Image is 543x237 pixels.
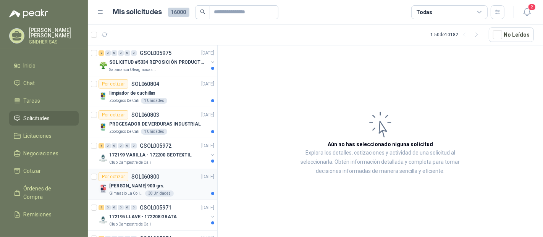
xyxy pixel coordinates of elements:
[99,184,108,193] img: Company Logo
[109,160,151,166] p: Club Campestre de Cali
[99,110,128,119] div: Por cotizar
[24,97,40,105] span: Tareas
[9,9,48,18] img: Logo peakr
[118,205,124,210] div: 0
[201,142,214,150] p: [DATE]
[131,50,137,56] div: 0
[9,146,79,161] a: Negociaciones
[528,3,536,11] span: 2
[105,205,111,210] div: 0
[9,164,79,178] a: Cotizar
[29,40,79,44] p: SINDHER SAS
[140,143,171,148] p: GSOL005972
[24,149,59,158] span: Negociaciones
[131,205,137,210] div: 0
[99,153,108,163] img: Company Logo
[294,148,467,176] p: Explora los detalles, cotizaciones y actividad de una solicitud al seleccionarla. Obtén informaci...
[112,50,117,56] div: 0
[109,90,155,97] p: limpiador de cuchillas
[112,205,117,210] div: 0
[109,121,201,128] p: PROCESADOR DE VERDURAS INDUSTRIAL
[99,61,108,70] img: Company Logo
[9,76,79,90] a: Chat
[168,8,189,17] span: 16000
[124,205,130,210] div: 0
[24,114,50,123] span: Solicitudes
[201,81,214,88] p: [DATE]
[24,132,52,140] span: Licitaciones
[24,61,36,70] span: Inicio
[99,92,108,101] img: Company Logo
[124,143,130,148] div: 0
[124,50,130,56] div: 0
[9,181,79,204] a: Órdenes de Compra
[131,81,159,87] p: SOL060804
[109,152,192,159] p: 172199 VARILLA - 172200 GEOTEXTIL
[131,143,137,148] div: 0
[99,48,216,73] a: 2 0 0 0 0 0 GSOL005975[DATE] Company LogoSOLICITUD #5334 REPOSICIÓN PRODUCTOSSalamanca Oleaginosa...
[520,5,534,19] button: 2
[9,94,79,108] a: Tareas
[88,107,217,138] a: Por cotizarSOL060803[DATE] Company LogoPROCESADOR DE VERDURAS INDUSTRIALZoologico De Cali1 Unidades
[24,210,52,219] span: Remisiones
[201,50,214,57] p: [DATE]
[99,172,128,181] div: Por cotizar
[328,140,433,148] h3: Aún no has seleccionado niguna solicitud
[489,27,534,42] button: No Leídos
[131,174,159,179] p: SOL060800
[201,173,214,181] p: [DATE]
[109,129,139,135] p: Zoologico De Cali
[131,112,159,118] p: SOL060803
[109,59,204,66] p: SOLICITUD #5334 REPOSICIÓN PRODUCTOS
[112,143,117,148] div: 0
[140,50,171,56] p: GSOL005975
[99,123,108,132] img: Company Logo
[99,79,128,89] div: Por cotizar
[201,111,214,119] p: [DATE]
[88,169,217,200] a: Por cotizarSOL060800[DATE] Company Logo[PERSON_NAME] 900 grs.Gimnasio La Colina38 Unidades
[109,182,165,190] p: [PERSON_NAME] 900 grs.
[24,167,41,175] span: Cotizar
[109,221,151,227] p: Club Campestre de Cali
[24,184,71,201] span: Órdenes de Compra
[109,67,157,73] p: Salamanca Oleaginosas SAS
[109,98,139,104] p: Zoologico De Cali
[99,205,104,210] div: 2
[105,143,111,148] div: 0
[141,98,167,104] div: 1 Unidades
[109,213,177,221] p: 172195 LLAVE - 172208 GRATA
[88,76,217,107] a: Por cotizarSOL060804[DATE] Company Logolimpiador de cuchillasZoologico De Cali1 Unidades
[24,79,35,87] span: Chat
[113,6,162,18] h1: Mis solicitudes
[29,27,79,38] p: [PERSON_NAME] [PERSON_NAME]
[105,50,111,56] div: 0
[9,207,79,222] a: Remisiones
[9,58,79,73] a: Inicio
[201,204,214,211] p: [DATE]
[140,205,171,210] p: GSOL005971
[145,190,174,197] div: 38 Unidades
[430,29,483,41] div: 1 - 50 de 10182
[99,143,104,148] div: 1
[118,50,124,56] div: 0
[118,143,124,148] div: 0
[109,190,144,197] p: Gimnasio La Colina
[99,141,216,166] a: 1 0 0 0 0 0 GSOL005972[DATE] Company Logo172199 VARILLA - 172200 GEOTEXTILClub Campestre de Cali
[200,9,205,15] span: search
[416,8,432,16] div: Todas
[99,50,104,56] div: 2
[99,203,216,227] a: 2 0 0 0 0 0 GSOL005971[DATE] Company Logo172195 LLAVE - 172208 GRATAClub Campestre de Cali
[9,111,79,126] a: Solicitudes
[141,129,167,135] div: 1 Unidades
[99,215,108,224] img: Company Logo
[9,129,79,143] a: Licitaciones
